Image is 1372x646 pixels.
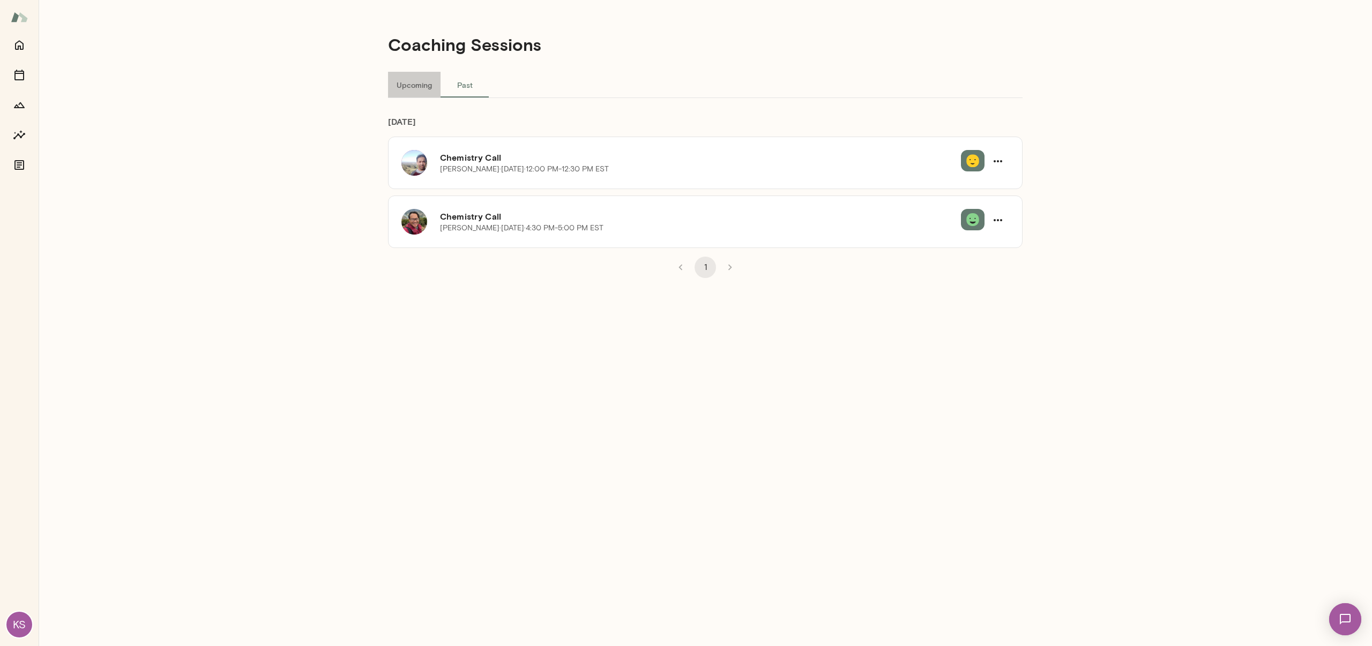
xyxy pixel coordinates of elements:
[388,72,441,97] button: Upcoming
[440,164,609,175] p: [PERSON_NAME] · [DATE] · 12:00 PM-12:30 PM EST
[441,72,489,97] button: Past
[668,257,742,278] nav: pagination navigation
[695,257,716,278] button: page 1
[440,210,961,223] h6: Chemistry Call
[11,7,28,27] img: Mento
[6,612,32,637] div: KS
[388,115,1023,137] h6: [DATE]
[9,124,30,146] button: Insights
[9,94,30,116] button: Growth Plan
[9,154,30,176] button: Documents
[388,72,1023,97] div: basic tabs example
[966,154,979,167] img: feedback
[9,64,30,86] button: Sessions
[388,34,541,55] h4: Coaching Sessions
[440,151,961,164] h6: Chemistry Call
[388,248,1023,278] div: pagination
[440,223,603,234] p: [PERSON_NAME] · [DATE] · 4:30 PM-5:00 PM EST
[9,34,30,56] button: Home
[966,213,979,226] img: feedback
